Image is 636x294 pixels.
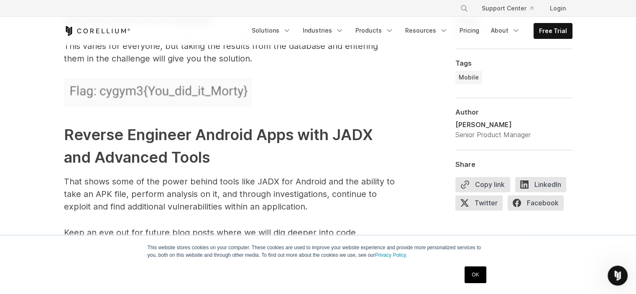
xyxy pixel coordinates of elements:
button: Search [457,1,472,16]
a: Corellium Home [64,26,130,36]
span: LinkedIn [515,177,566,192]
button: Copy link [455,177,510,192]
a: Free Trial [534,23,572,38]
a: Pricing [455,23,484,38]
span: Mobile [459,73,479,82]
p: This varies for everyone, but taking the results from the database and entering them in the chall... [64,40,398,65]
a: Resources [400,23,453,38]
a: LinkedIn [515,177,571,195]
img: Flag: cygym4[You_did_it_morty] [64,78,252,107]
a: Support Center [475,1,540,16]
a: About [486,23,525,38]
iframe: Intercom live chat [608,266,628,286]
a: Login [543,1,572,16]
a: OK [465,266,486,283]
a: Products [350,23,398,38]
span: Facebook [508,195,564,210]
p: That shows some of the power behind tools like JADX for Android and the ability to take an APK fi... [64,175,398,213]
div: Author [455,108,572,116]
strong: Reverse Engineer Android Apps with JADX and Advanced Tools [64,125,373,166]
span: Twitter [455,195,503,210]
div: Tags [455,59,572,67]
p: This website stores cookies on your computer. These cookies are used to improve your website expe... [148,244,489,259]
a: Twitter [455,195,508,214]
p: Keep an eye out for future blog posts where we will dig deeper into code modification after rever... [64,226,398,264]
a: Mobile [455,71,482,84]
a: Facebook [508,195,569,214]
div: [PERSON_NAME] [455,120,531,130]
a: Privacy Policy. [375,252,407,258]
div: Share [455,160,572,169]
div: Navigation Menu [247,23,572,39]
div: Senior Product Manager [455,130,531,140]
div: Navigation Menu [450,1,572,16]
a: Solutions [247,23,296,38]
a: Industries [298,23,349,38]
